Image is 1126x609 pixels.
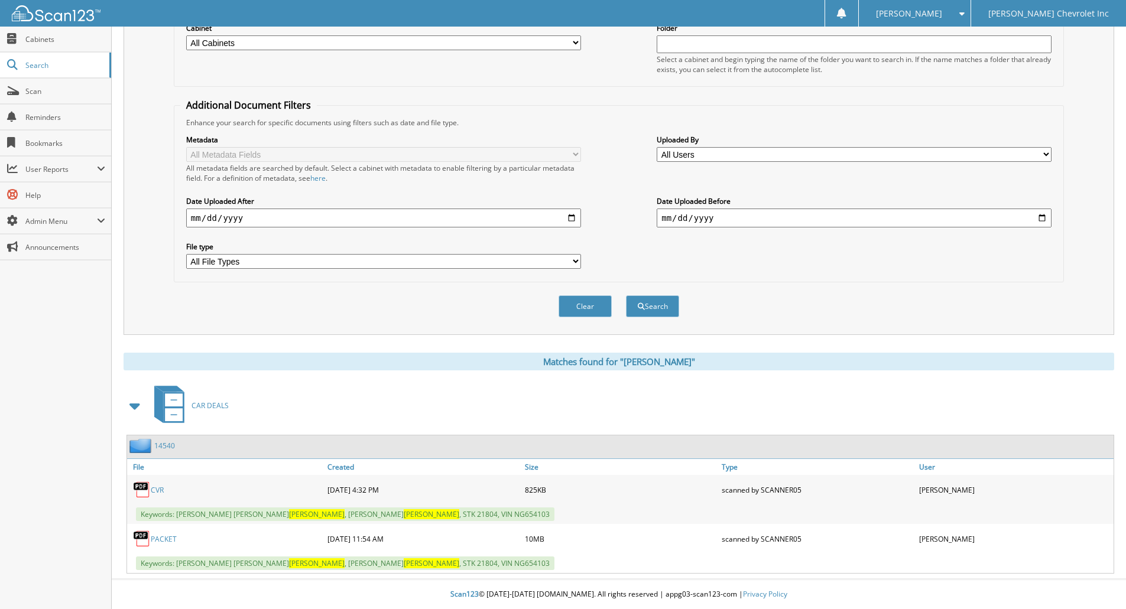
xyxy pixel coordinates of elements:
[180,99,317,112] legend: Additional Document Filters
[450,589,479,599] span: Scan123
[289,509,345,519] span: [PERSON_NAME]
[186,23,581,33] label: Cabinet
[916,459,1114,475] a: User
[25,34,105,44] span: Cabinets
[657,209,1052,227] input: end
[657,196,1052,206] label: Date Uploaded Before
[133,530,151,548] img: PDF.png
[325,478,522,501] div: [DATE] 4:32 PM
[129,438,154,453] img: folder2.png
[151,534,177,544] a: PACKET
[657,23,1052,33] label: Folder
[719,459,916,475] a: Type
[657,54,1052,74] div: Select a cabinet and begin typing the name of the folder you want to search in. If the name match...
[25,190,105,200] span: Help
[25,138,105,148] span: Bookmarks
[25,60,103,70] span: Search
[180,118,1057,128] div: Enhance your search for specific documents using filters such as date and file type.
[186,209,581,227] input: start
[136,507,554,521] span: Keywords: [PERSON_NAME] [PERSON_NAME] , [PERSON_NAME] , STK 21804, VIN NG654103
[186,163,581,183] div: All metadata fields are searched by default. Select a cabinet with metadata to enable filtering b...
[186,196,581,206] label: Date Uploaded After
[522,459,719,475] a: Size
[657,135,1052,145] label: Uploaded By
[12,5,100,21] img: scan123-logo-white.svg
[1067,552,1126,609] iframe: Chat Widget
[916,527,1114,551] div: [PERSON_NAME]
[310,173,326,183] a: here
[988,10,1109,17] span: [PERSON_NAME] Chevrolet Inc
[25,86,105,96] span: Scan
[522,527,719,551] div: 10MB
[719,478,916,501] div: scanned by SCANNER05
[876,10,942,17] span: [PERSON_NAME]
[25,164,97,174] span: User Reports
[147,382,229,429] a: CAR DEALS
[522,478,719,501] div: 825KB
[626,295,679,317] button: Search
[404,558,459,568] span: [PERSON_NAME]
[136,556,554,570] span: Keywords: [PERSON_NAME] [PERSON_NAME] , [PERSON_NAME] , STK 21804, VIN NG654103
[289,558,345,568] span: [PERSON_NAME]
[186,242,581,252] label: File type
[404,509,459,519] span: [PERSON_NAME]
[743,589,787,599] a: Privacy Policy
[719,527,916,551] div: scanned by SCANNER05
[133,481,151,499] img: PDF.png
[25,112,105,122] span: Reminders
[325,459,522,475] a: Created
[112,580,1126,609] div: © [DATE]-[DATE] [DOMAIN_NAME]. All rights reserved | appg03-scan123-com |
[124,353,1114,370] div: Matches found for "[PERSON_NAME]"
[192,400,229,411] span: CAR DEALS
[325,527,522,551] div: [DATE] 11:54 AM
[186,135,581,145] label: Metadata
[127,459,325,475] a: File
[559,295,612,317] button: Clear
[25,216,97,226] span: Admin Menu
[916,478,1114,501] div: [PERSON_NAME]
[154,441,175,451] a: 14540
[25,242,105,252] span: Announcements
[151,485,164,495] a: CVR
